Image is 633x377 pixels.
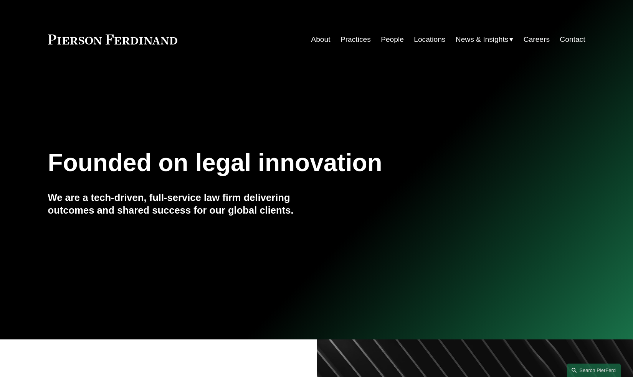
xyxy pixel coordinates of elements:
a: Locations [414,32,445,47]
h1: Founded on legal innovation [48,149,496,177]
a: Practices [340,32,371,47]
a: Search this site [567,364,621,377]
a: People [381,32,404,47]
a: About [311,32,330,47]
a: Careers [524,32,550,47]
a: folder dropdown [456,32,514,47]
h4: We are a tech-driven, full-service law firm delivering outcomes and shared success for our global... [48,191,317,216]
a: Contact [560,32,585,47]
span: News & Insights [456,33,509,46]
